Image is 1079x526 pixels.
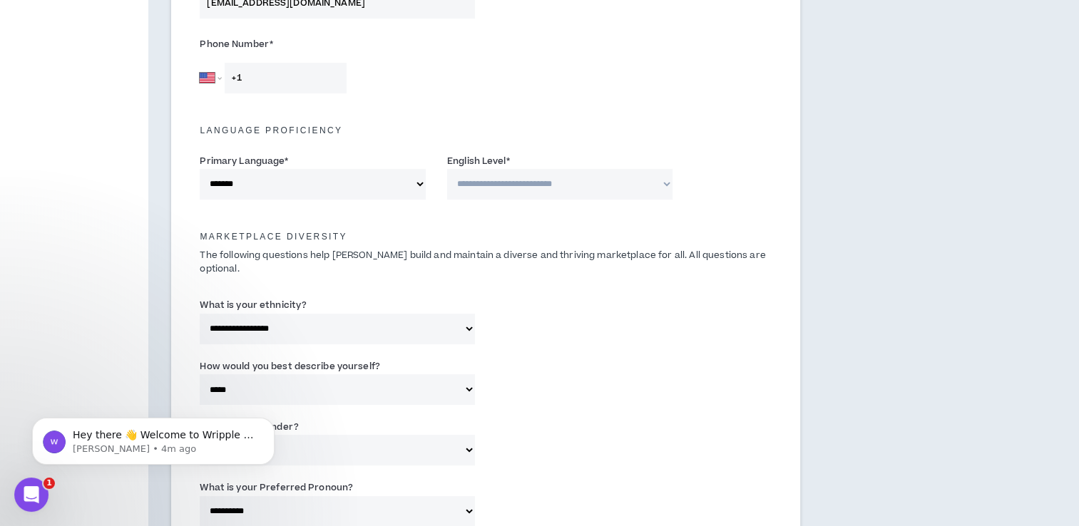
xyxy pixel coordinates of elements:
[11,388,296,488] iframe: Intercom notifications message
[189,249,782,276] p: The following questions help [PERSON_NAME] build and maintain a diverse and thriving marketplace ...
[200,476,353,499] label: What is your Preferred Pronoun?
[189,125,782,135] h5: Language Proficiency
[14,478,48,512] iframe: Intercom live chat
[200,294,307,316] label: What is your ethnicity?
[200,355,379,378] label: How would you best describe yourself?
[189,232,782,242] h5: Marketplace Diversity
[447,150,510,172] label: English Level
[200,150,288,172] label: Primary Language
[44,478,55,489] span: 1
[200,33,475,56] label: Phone Number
